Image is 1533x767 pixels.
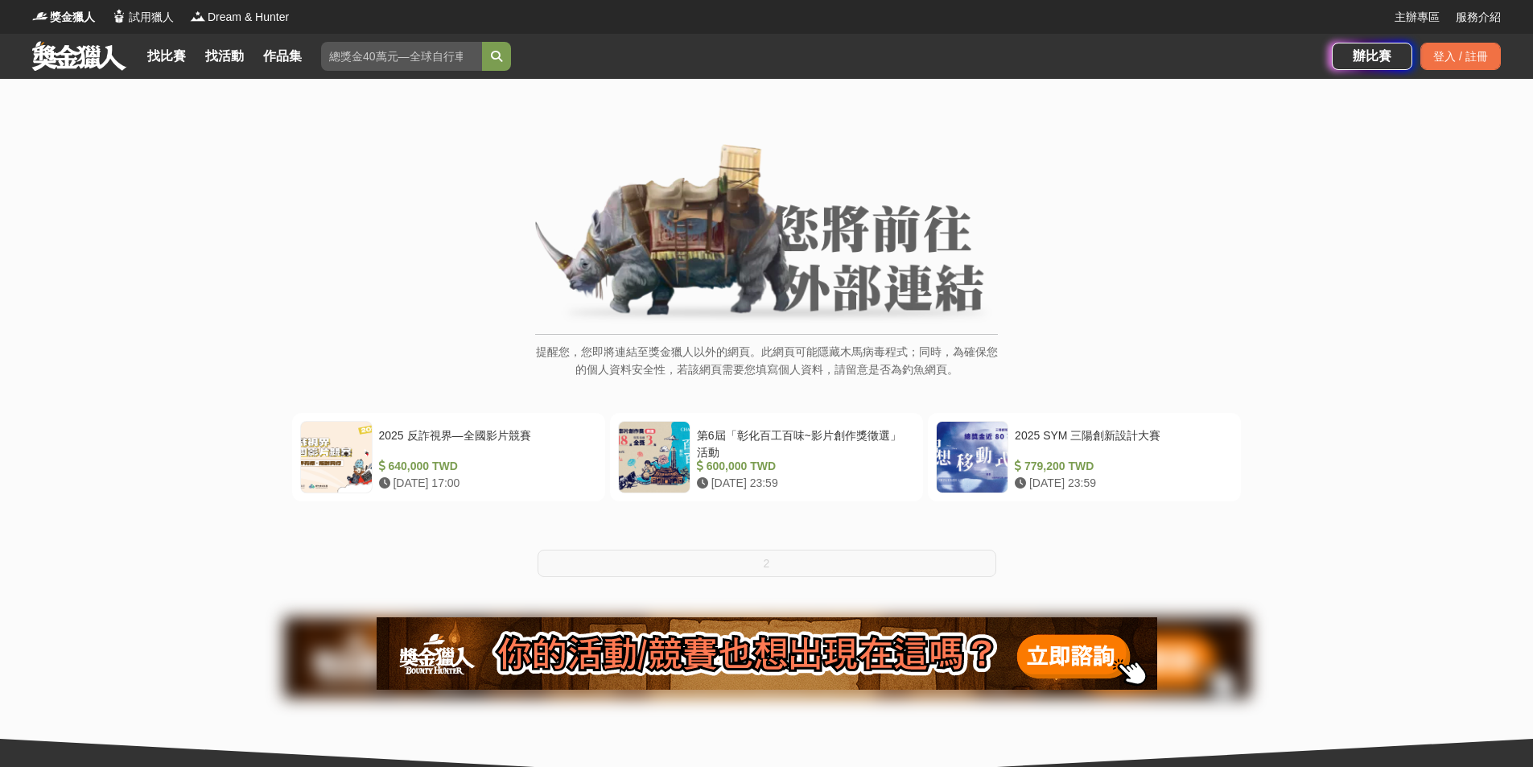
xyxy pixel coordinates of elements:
[610,413,923,501] a: 第6屆「彰化百工百味~影片創作獎徵選」活動 600,000 TWD [DATE] 23:59
[199,45,250,68] a: 找活動
[190,8,206,24] img: Logo
[208,9,289,26] span: Dream & Hunter
[697,427,909,458] div: 第6屆「彰化百工百味~影片創作獎徵選」活動
[1456,9,1501,26] a: 服務介紹
[697,475,909,492] div: [DATE] 23:59
[1015,475,1226,492] div: [DATE] 23:59
[538,550,996,577] button: 2
[111,8,127,24] img: Logo
[1015,427,1226,458] div: 2025 SYM 三陽創新設計大賽
[190,9,289,26] a: LogoDream & Hunter
[111,9,174,26] a: Logo試用獵人
[321,42,482,71] input: 總獎金40萬元—全球自行車設計比賽
[141,45,192,68] a: 找比賽
[257,45,308,68] a: 作品集
[928,413,1241,501] a: 2025 SYM 三陽創新設計大賽 779,200 TWD [DATE] 23:59
[1015,458,1226,475] div: 779,200 TWD
[1420,43,1501,70] div: 登入 / 註冊
[292,413,605,501] a: 2025 反詐視界—全國影片競賽 640,000 TWD [DATE] 17:00
[697,458,909,475] div: 600,000 TWD
[50,9,95,26] span: 獎金獵人
[535,144,998,326] img: External Link Banner
[1332,43,1412,70] a: 辦比賽
[32,9,95,26] a: Logo獎金獵人
[32,8,48,24] img: Logo
[377,617,1157,690] img: 905fc34d-8193-4fb2-a793-270a69788fd0.png
[1395,9,1440,26] a: 主辦專區
[129,9,174,26] span: 試用獵人
[535,343,998,395] p: 提醒您，您即將連結至獎金獵人以外的網頁。此網頁可能隱藏木馬病毒程式；同時，為確保您的個人資料安全性，若該網頁需要您填寫個人資料，請留意是否為釣魚網頁。
[379,427,591,458] div: 2025 反詐視界—全國影片競賽
[379,458,591,475] div: 640,000 TWD
[379,475,591,492] div: [DATE] 17:00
